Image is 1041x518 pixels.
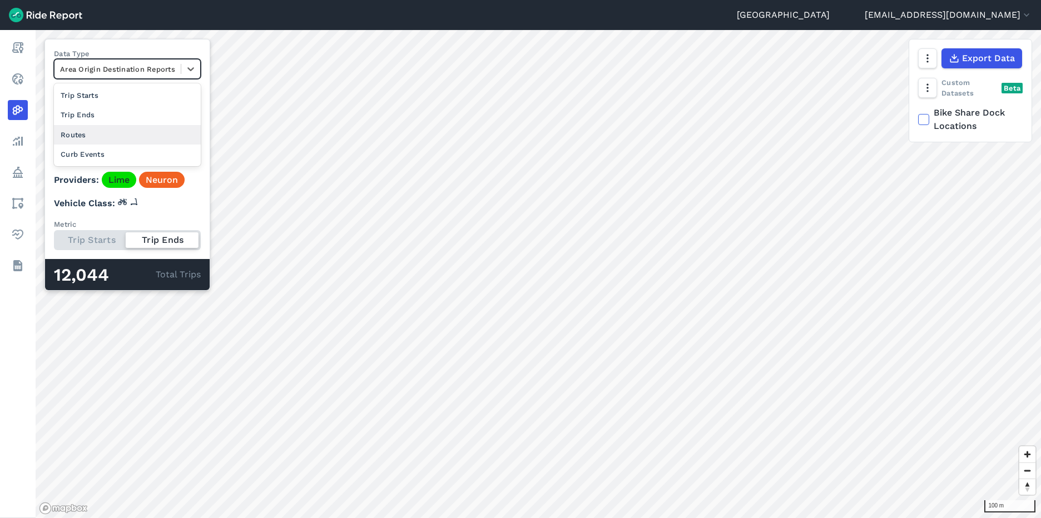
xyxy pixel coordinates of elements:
button: Zoom in [1019,446,1035,462]
div: Metric [54,219,201,230]
a: Lime [102,172,136,188]
button: Export Data [941,48,1022,68]
div: Routes [54,125,201,145]
div: Custom Datasets [918,77,1023,98]
div: Beta [1002,83,1023,93]
div: Trip Ends [54,105,201,124]
div: Total Trips [45,259,210,290]
div: 100 m [984,500,1035,512]
button: Reset bearing to north [1019,479,1035,495]
div: Trip Starts [54,86,201,105]
a: Analyze [8,131,28,151]
canvas: Map [36,30,1041,518]
img: Ride Report [9,8,82,22]
button: [EMAIL_ADDRESS][DOMAIN_NAME] [865,8,1032,22]
button: Zoom out [1019,462,1035,479]
a: Report [8,38,28,58]
label: Data Type [54,48,201,59]
a: Heatmaps [8,100,28,120]
span: Vehicle Class [54,198,118,208]
label: Bike Share Dock Locations [918,106,1023,133]
div: 12,044 [54,268,156,282]
span: Providers [54,175,102,185]
a: Areas [8,193,28,213]
a: [GEOGRAPHIC_DATA] [737,8,830,22]
a: Realtime [8,69,28,89]
a: Mapbox logo [39,502,88,515]
span: Export Data [962,52,1015,65]
a: Neuron [139,172,185,188]
a: Datasets [8,256,28,276]
div: Curb Events [54,145,201,164]
a: Policy [8,162,28,182]
a: Health [8,225,28,245]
